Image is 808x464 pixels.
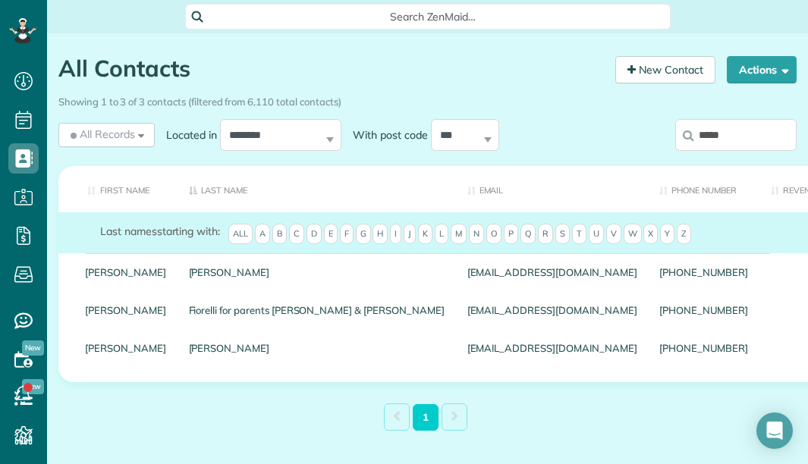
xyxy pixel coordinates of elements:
[85,343,166,353] a: [PERSON_NAME]
[606,224,621,245] span: V
[660,224,674,245] span: Y
[356,224,371,245] span: G
[413,404,439,431] a: 1
[756,412,793,449] div: Open Intercom Messenger
[486,224,501,245] span: O
[307,224,322,245] span: D
[648,291,759,329] div: [PHONE_NUMBER]
[85,267,166,277] a: [PERSON_NAME]
[677,224,691,245] span: Z
[624,224,642,245] span: W
[272,224,287,245] span: B
[58,56,604,81] h1: All Contacts
[727,56,797,83] button: Actions
[255,224,270,245] span: A
[68,127,135,142] span: All Records
[404,224,416,245] span: J
[451,224,467,245] span: M
[555,224,570,245] span: S
[155,127,220,143] label: Located in
[589,224,604,245] span: U
[469,224,484,245] span: N
[643,224,658,245] span: X
[572,224,586,245] span: T
[435,224,448,245] span: L
[341,127,431,143] label: With post code
[178,166,456,212] th: Last Name: activate to sort column descending
[418,224,432,245] span: K
[456,291,649,329] div: [EMAIL_ADDRESS][DOMAIN_NAME]
[100,224,220,239] label: starting with:
[58,89,797,109] div: Showing 1 to 3 of 3 contacts (filtered from 6,110 total contacts)
[648,329,759,367] div: [PHONE_NUMBER]
[538,224,553,245] span: R
[100,224,157,238] span: Last names
[22,340,44,356] span: New
[228,224,253,245] span: All
[373,224,388,245] span: H
[456,329,649,367] div: [EMAIL_ADDRESS][DOMAIN_NAME]
[456,166,649,212] th: Email: activate to sort column ascending
[648,253,759,291] div: [PHONE_NUMBER]
[189,267,445,277] a: [PERSON_NAME]
[58,166,178,212] th: First Name: activate to sort column ascending
[85,305,166,315] a: [PERSON_NAME]
[390,224,401,245] span: I
[340,224,354,245] span: F
[289,224,304,245] span: C
[504,224,518,245] span: P
[324,224,338,245] span: E
[520,224,536,245] span: Q
[189,305,445,315] a: Fiorelli for parents [PERSON_NAME] & [PERSON_NAME]
[189,343,445,353] a: [PERSON_NAME]
[456,253,649,291] div: [EMAIL_ADDRESS][DOMAIN_NAME]
[648,166,759,212] th: Phone number: activate to sort column ascending
[615,56,715,83] a: New Contact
